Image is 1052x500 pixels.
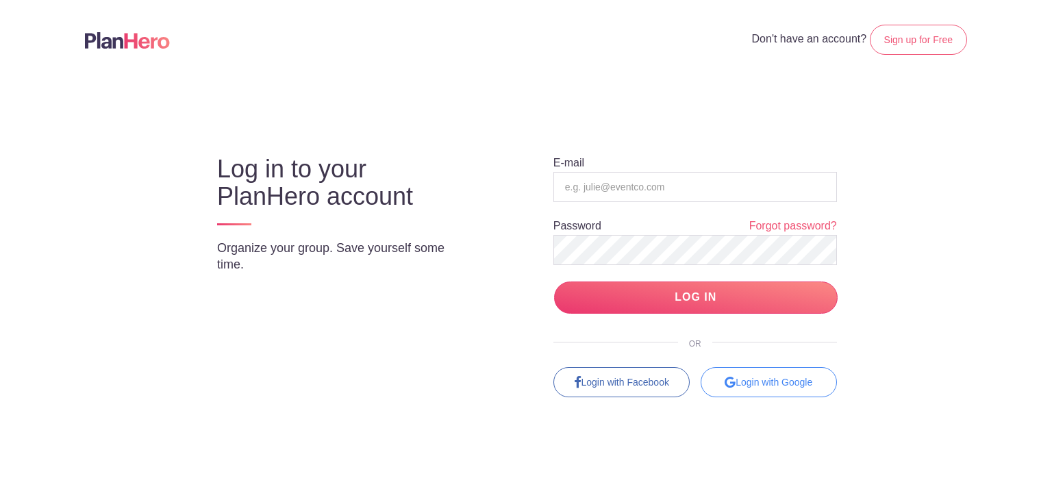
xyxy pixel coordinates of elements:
label: Password [553,221,601,232]
span: Don't have an account? [752,33,867,45]
span: OR [678,339,712,349]
div: Login with Google [701,367,837,397]
a: Sign up for Free [870,25,967,55]
a: Forgot password? [749,218,837,234]
input: e.g. julie@eventco.com [553,172,837,202]
img: Logo main planhero [85,32,170,49]
h3: Log in to your PlanHero account [217,155,475,210]
label: E-mail [553,158,584,168]
input: LOG IN [554,282,838,314]
p: Organize your group. Save yourself some time. [217,240,475,273]
a: Login with Facebook [553,367,690,397]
